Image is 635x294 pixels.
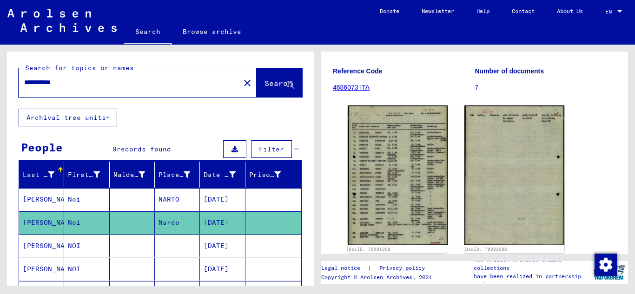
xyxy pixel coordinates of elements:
button: Filter [251,140,292,158]
button: Search [257,68,302,97]
p: Copyright © Arolsen Archives, 2021 [321,273,436,281]
mat-cell: [DATE] [200,235,245,257]
mat-label: Search for topics or names [25,64,134,72]
mat-cell: Noi [64,211,109,234]
div: Maiden Name [113,170,145,180]
mat-header-cell: Date of Birth [200,162,245,188]
b: Number of documents [475,67,544,75]
img: Arolsen_neg.svg [7,9,117,32]
img: yv_logo.png [592,261,627,284]
p: The Arolsen Archives online collections [474,255,590,272]
mat-cell: [DATE] [200,258,245,281]
mat-cell: [PERSON_NAME] [19,211,64,234]
div: Prisoner # [249,170,281,180]
mat-cell: NARTO [155,188,200,211]
mat-cell: NOI [64,258,109,281]
div: Last Name [23,170,54,180]
div: Place of Birth [159,167,202,182]
mat-cell: Nardo [155,211,200,234]
button: Clear [238,73,257,92]
div: Date of Birth [204,170,235,180]
div: Prisoner # [249,167,292,182]
a: Browse archive [172,20,252,43]
button: Archival tree units [19,109,117,126]
mat-icon: close [242,78,253,89]
div: Last Name [23,167,66,182]
div: First Name [68,170,99,180]
div: Place of Birth [159,170,190,180]
mat-header-cell: Prisoner # [245,162,301,188]
div: | [321,263,436,273]
mat-header-cell: First Name [64,162,109,188]
mat-header-cell: Last Name [19,162,64,188]
div: People [21,139,63,156]
mat-cell: [DATE] [200,211,245,234]
a: 4686073 ITA [333,84,370,91]
a: Legal notice [321,263,368,273]
img: 001.jpg [348,105,448,245]
mat-cell: NOI [64,235,109,257]
mat-cell: [PERSON_NAME] [19,188,64,211]
div: First Name [68,167,111,182]
a: DocID: 70991996 [349,247,390,252]
mat-cell: [DATE] [200,188,245,211]
span: Search [265,78,292,88]
div: Date of Birth [204,167,247,182]
mat-header-cell: Place of Birth [155,162,200,188]
span: records found [117,145,171,153]
span: 9 [112,145,117,153]
a: Search [124,20,172,45]
span: Filter [259,145,284,153]
div: Maiden Name [113,167,157,182]
a: DocID: 70991996 [465,247,507,252]
p: have been realized in partnership with [474,272,590,289]
img: 002.jpg [464,105,564,245]
mat-cell: [PERSON_NAME] [19,258,64,281]
b: Reference Code [333,67,383,75]
a: Privacy policy [372,263,436,273]
mat-cell: Noi [64,188,109,211]
mat-header-cell: Maiden Name [110,162,155,188]
img: Change consent [595,254,617,276]
span: EN [605,8,615,15]
mat-cell: [PERSON_NAME] [19,235,64,257]
p: 7 [475,83,617,92]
